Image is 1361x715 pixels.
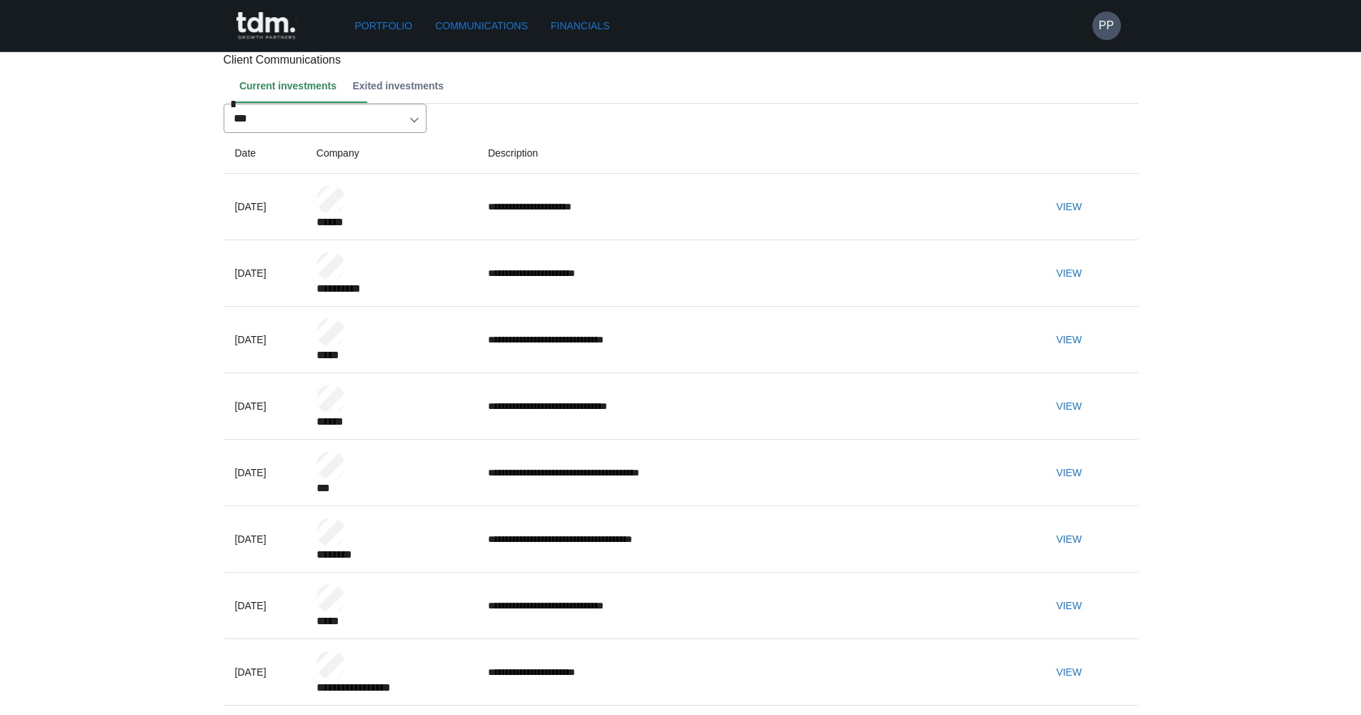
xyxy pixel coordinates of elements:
[1099,17,1114,34] h6: PP
[224,639,305,706] td: [DATE]
[545,13,615,39] a: Financials
[224,440,305,506] td: [DATE]
[1046,659,1092,686] button: View
[1046,526,1092,553] button: View
[1046,460,1092,486] button: View
[224,174,305,240] td: [DATE]
[1046,393,1092,420] button: View
[235,69,349,103] button: Current investments
[349,13,419,39] a: Portfolio
[348,69,455,103] button: Exited investments
[1046,593,1092,619] button: View
[1092,11,1121,40] button: PP
[235,69,1138,103] div: Client notes tab
[1046,194,1092,220] button: View
[224,573,305,639] td: [DATE]
[224,51,1138,69] p: Client Communications
[224,133,305,174] th: Date
[305,133,477,174] th: Company
[1046,327,1092,353] button: View
[224,373,305,440] td: [DATE]
[224,240,305,307] td: [DATE]
[477,133,1035,174] th: Description
[1046,260,1092,287] button: View
[224,307,305,373] td: [DATE]
[429,13,534,39] a: Communications
[224,506,305,573] td: [DATE]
